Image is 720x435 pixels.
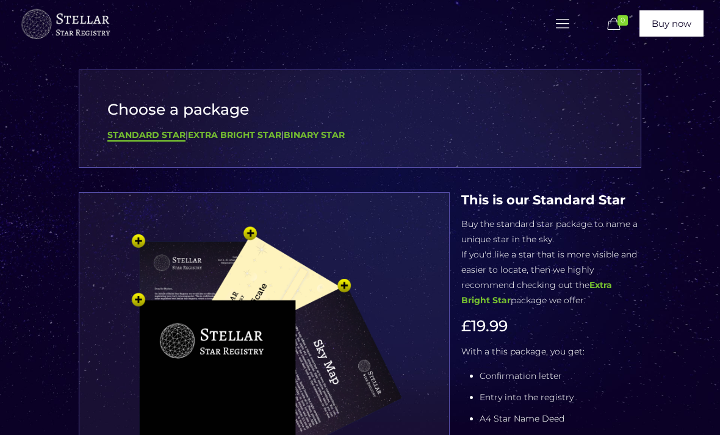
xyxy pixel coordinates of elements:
h4: This is our Standard Star [461,192,641,207]
b: Standard Star [107,129,185,140]
a: Binary Star [284,129,345,140]
li: A4 Star Name Deed [480,411,641,426]
a: Extra Bright Star [188,129,281,140]
span: 0 [617,15,628,26]
a: Standard Star [107,129,185,142]
span: 19.99 [471,317,508,335]
img: buyastar-logo-transparent [20,6,111,43]
li: Confirmation letter [480,368,641,384]
a: 0 [604,17,633,32]
div: | | [107,128,612,143]
li: Entry into the registry [480,390,641,405]
p: Buy the standard star package to name a unique star in the sky. If you'd like a star that is more... [461,217,641,308]
h3: £ [461,317,641,335]
h3: Choose a package [107,101,612,118]
a: Buy now [639,10,704,37]
p: With a this package, you get: [461,344,641,359]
